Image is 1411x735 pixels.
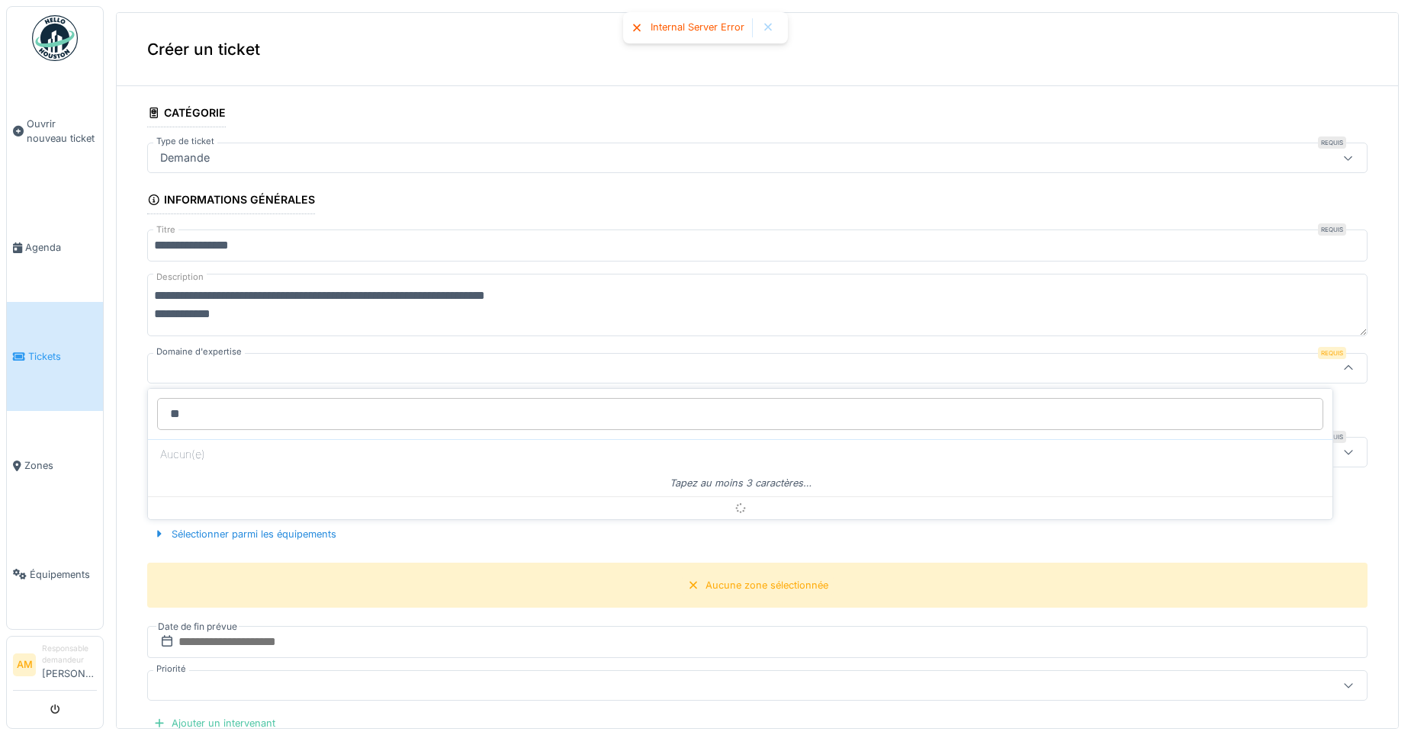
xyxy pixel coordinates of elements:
[117,13,1398,86] div: Créer un ticket
[28,349,97,364] span: Tickets
[1318,223,1346,236] div: Requis
[13,653,36,676] li: AM
[32,15,78,61] img: Badge_color-CXgf-gQk.svg
[7,411,103,520] a: Zones
[156,618,239,635] label: Date de fin prévue
[153,345,245,358] label: Domaine d'expertise
[147,524,342,544] div: Sélectionner parmi les équipements
[651,21,744,34] div: Internal Server Error
[705,578,828,592] div: Aucune zone sélectionnée
[153,135,217,148] label: Type de ticket
[7,69,103,193] a: Ouvrir nouveau ticket
[153,663,189,676] label: Priorité
[42,643,97,666] div: Responsable demandeur
[1318,136,1346,149] div: Requis
[7,302,103,411] a: Tickets
[27,117,97,146] span: Ouvrir nouveau ticket
[30,567,97,582] span: Équipements
[148,439,1332,470] div: Aucun(e)
[25,240,97,255] span: Agenda
[147,188,315,214] div: Informations générales
[7,520,103,629] a: Équipements
[1318,347,1346,359] div: Requis
[13,643,97,691] a: AM Responsable demandeur[PERSON_NAME]
[153,268,207,287] label: Description
[148,470,1332,496] div: Tapez au moins 3 caractères…
[7,193,103,302] a: Agenda
[24,458,97,473] span: Zones
[147,101,226,127] div: Catégorie
[153,223,178,236] label: Titre
[42,643,97,687] li: [PERSON_NAME]
[154,149,216,166] div: Demande
[147,713,281,733] div: Ajouter un intervenant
